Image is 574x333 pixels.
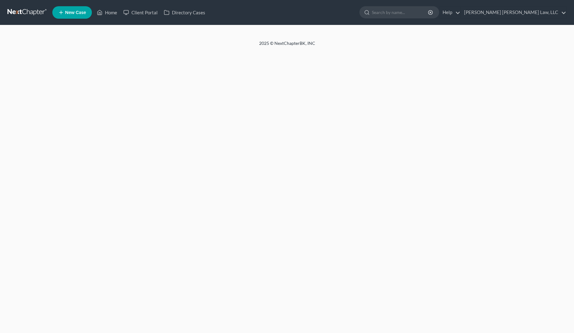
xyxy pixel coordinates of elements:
span: New Case [65,10,86,15]
input: Search by name... [372,7,429,18]
a: Client Portal [120,7,161,18]
a: Home [94,7,120,18]
a: Help [439,7,460,18]
div: 2025 © NextChapterBK, INC [110,40,465,51]
a: Directory Cases [161,7,208,18]
a: [PERSON_NAME] [PERSON_NAME] Law, LLC [461,7,566,18]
